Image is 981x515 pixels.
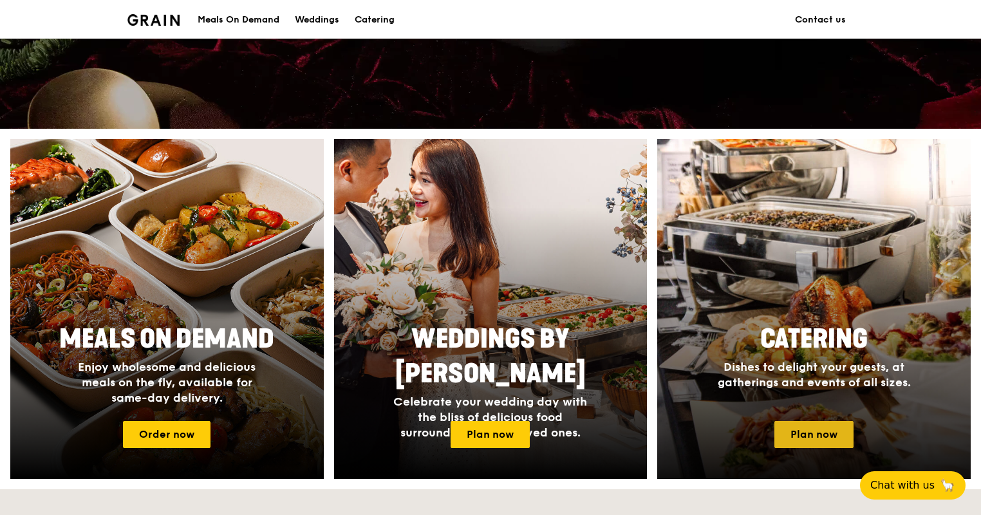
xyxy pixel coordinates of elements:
[940,478,955,493] span: 🦙
[59,324,274,355] span: Meals On Demand
[393,395,587,440] span: Celebrate your wedding day with the bliss of delicious food surrounded by your loved ones.
[10,139,324,479] a: Meals On DemandEnjoy wholesome and delicious meals on the fly, available for same-day delivery.Or...
[451,421,530,448] a: Plan now
[334,139,648,479] img: weddings-card.4f3003b8.jpg
[295,1,339,39] div: Weddings
[198,1,279,39] div: Meals On Demand
[787,1,854,39] a: Contact us
[718,360,911,389] span: Dishes to delight your guests, at gatherings and events of all sizes.
[395,324,586,389] span: Weddings by [PERSON_NAME]
[355,1,395,39] div: Catering
[127,14,180,26] img: Grain
[78,360,256,405] span: Enjoy wholesome and delicious meals on the fly, available for same-day delivery.
[10,139,324,479] img: meals-on-demand-card.d2b6f6db.png
[860,471,966,500] button: Chat with us🦙
[347,1,402,39] a: Catering
[774,421,854,448] a: Plan now
[287,1,347,39] a: Weddings
[657,139,971,479] a: CateringDishes to delight your guests, at gatherings and events of all sizes.Plan now
[760,324,868,355] span: Catering
[123,421,210,448] a: Order now
[870,478,935,493] span: Chat with us
[334,139,648,479] a: Weddings by [PERSON_NAME]Celebrate your wedding day with the bliss of delicious food surrounded b...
